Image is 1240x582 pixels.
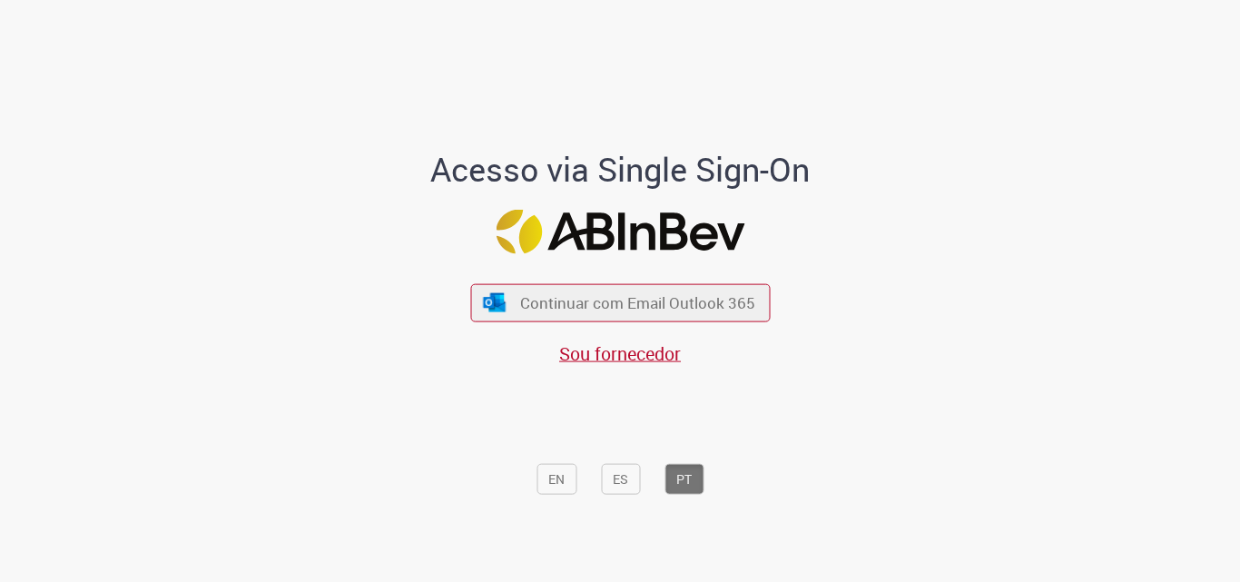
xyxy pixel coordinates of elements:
h1: Acesso via Single Sign-On [369,152,872,188]
button: PT [664,463,704,494]
a: Sou fornecedor [559,340,681,365]
button: EN [536,463,576,494]
img: Logo ABInBev [496,209,744,253]
button: ES [601,463,640,494]
img: ícone Azure/Microsoft 360 [482,292,507,311]
button: ícone Azure/Microsoft 360 Continuar com Email Outlook 365 [470,284,770,321]
span: Continuar com Email Outlook 365 [520,292,755,313]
